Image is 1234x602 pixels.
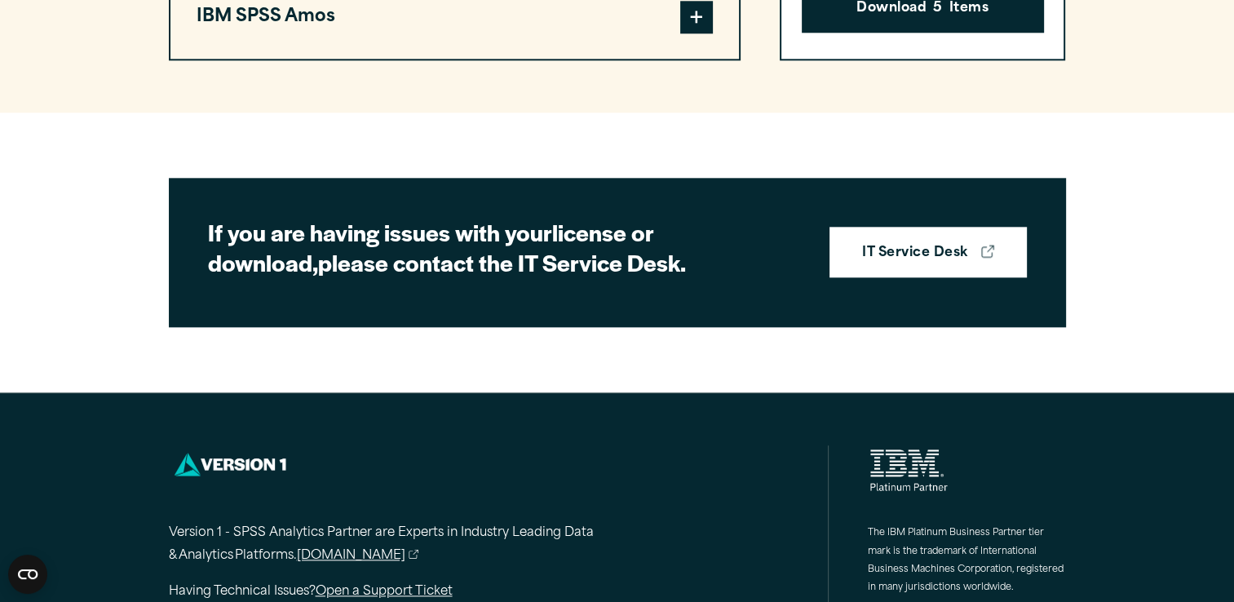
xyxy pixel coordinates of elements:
a: IT Service Desk [829,227,1026,277]
a: [DOMAIN_NAME] [297,545,419,569]
p: Version 1 - SPSS Analytics Partner are Experts in Industry Leading Data & Analytics Platforms. [169,522,658,569]
a: Open a Support Ticket [316,586,453,598]
strong: IT Service Desk [862,243,967,264]
p: The IBM Platinum Business Partner tier mark is the trademark of International Business Machines C... [868,525,1066,598]
strong: license or download, [208,215,654,279]
h2: If you are having issues with your please contact the IT Service Desk. [208,217,779,278]
button: Open CMP widget [8,555,47,594]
